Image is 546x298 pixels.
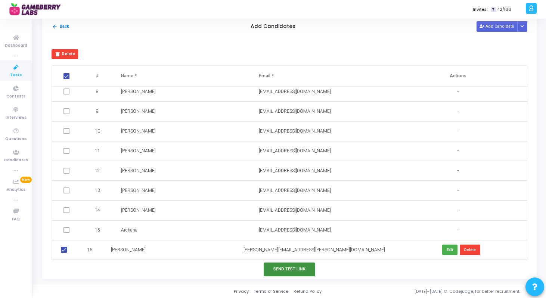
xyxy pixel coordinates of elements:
[111,247,146,252] span: [PERSON_NAME]
[4,157,28,164] span: Candidates
[121,227,137,233] span: Archana
[121,168,156,173] span: [PERSON_NAME]
[251,24,295,30] h5: Add Candidates
[457,207,459,214] span: -
[52,24,58,30] mat-icon: arrow_back
[5,43,27,49] span: Dashboard
[259,128,331,134] span: [EMAIL_ADDRESS][DOMAIN_NAME]
[87,246,92,253] span: 16
[457,227,459,233] span: -
[114,66,251,87] th: Name *
[259,208,331,213] span: [EMAIL_ADDRESS][DOMAIN_NAME]
[9,2,65,17] img: logo
[457,108,459,115] span: -
[473,6,488,13] label: Invites:
[121,188,156,193] span: [PERSON_NAME]
[95,148,100,154] span: 11
[121,148,156,153] span: [PERSON_NAME]
[259,168,331,173] span: [EMAIL_ADDRESS][DOMAIN_NAME]
[264,263,315,276] button: Send Test Link
[121,109,156,114] span: [PERSON_NAME]
[6,93,25,100] span: Contests
[259,89,331,94] span: [EMAIL_ADDRESS][DOMAIN_NAME]
[121,89,156,94] span: [PERSON_NAME]
[121,208,156,213] span: [PERSON_NAME]
[12,216,20,223] span: FAQ
[96,88,99,95] span: 8
[457,128,459,134] span: -
[322,288,537,295] div: [DATE]-[DATE] © Codejudge, for better recruitment.
[460,245,480,255] button: Delete
[491,7,496,12] span: T
[389,66,527,87] th: Actions
[52,23,69,30] button: Back
[20,177,32,183] span: New
[95,207,100,214] span: 14
[259,188,331,193] span: [EMAIL_ADDRESS][DOMAIN_NAME]
[442,245,457,255] button: Edit
[52,49,78,59] button: Delete
[457,148,459,154] span: -
[457,187,459,194] span: -
[6,115,27,121] span: Interviews
[5,136,27,142] span: Questions
[259,148,331,153] span: [EMAIL_ADDRESS][DOMAIN_NAME]
[95,187,100,194] span: 13
[251,66,389,87] th: Email *
[83,66,113,87] th: #
[259,109,331,114] span: [EMAIL_ADDRESS][DOMAIN_NAME]
[294,288,322,295] a: Refund Policy
[234,288,249,295] a: Privacy
[10,72,22,78] span: Tests
[7,187,25,193] span: Analytics
[259,227,331,233] span: [EMAIL_ADDRESS][DOMAIN_NAME]
[457,89,459,95] span: -
[243,247,385,252] span: [PERSON_NAME][EMAIL_ADDRESS][PERSON_NAME][DOMAIN_NAME]
[96,108,99,115] span: 9
[457,168,459,174] span: -
[517,21,528,31] div: Button group with nested dropdown
[121,128,156,134] span: [PERSON_NAME]
[477,21,518,31] button: Add Candidate
[497,6,511,13] span: 42/166
[95,128,100,134] span: 10
[95,167,100,174] span: 12
[95,227,100,233] span: 15
[254,288,288,295] a: Terms of Service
